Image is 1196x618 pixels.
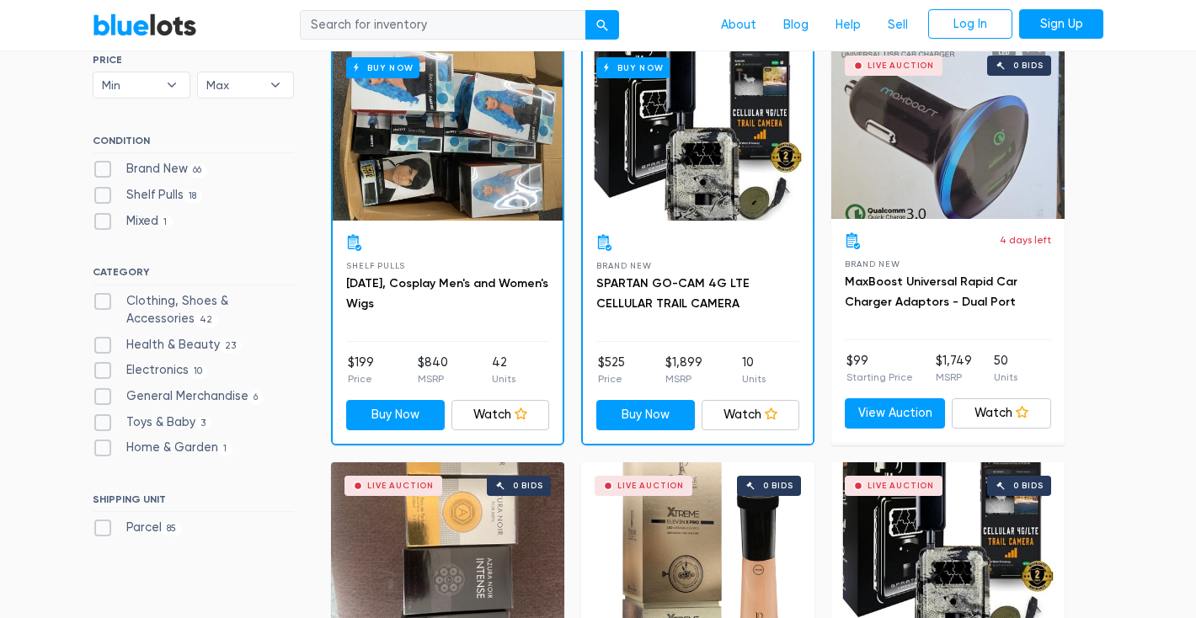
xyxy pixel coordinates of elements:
p: MSRP [936,370,972,385]
li: $99 [846,352,913,386]
div: Live Auction [868,61,934,70]
p: MSRP [665,371,702,386]
span: 1 [218,443,232,456]
div: 0 bids [1013,61,1044,70]
b: ▾ [258,72,293,98]
a: View Auction [845,398,945,429]
li: $525 [598,354,625,387]
h6: CATEGORY [93,266,294,285]
label: Electronics [93,361,208,380]
span: Shelf Pulls [346,261,405,270]
label: Clothing, Shoes & Accessories [93,292,294,328]
a: Live Auction 0 bids [831,42,1065,219]
li: $1,899 [665,354,702,387]
a: Buy Now [333,44,563,221]
label: Brand New [93,160,207,178]
h6: Buy Now [596,57,670,78]
div: 0 bids [763,482,793,490]
a: Buy Now [583,44,813,221]
span: 66 [188,164,207,178]
label: Parcel [93,519,182,537]
a: SPARTAN GO-CAM 4G LTE CELLULAR TRAIL CAMERA [596,276,750,311]
a: Watch [952,398,1052,429]
p: 4 days left [1000,232,1051,248]
li: $199 [348,354,374,387]
span: Brand New [845,259,900,269]
b: ▾ [154,72,190,98]
p: Units [994,370,1017,385]
p: Price [598,371,625,386]
span: 3 [195,417,211,430]
li: 50 [994,352,1017,386]
a: Blog [770,9,822,41]
a: Buy Now [596,400,695,430]
li: $840 [418,354,448,387]
label: Mixed [93,212,173,231]
a: MaxBoost Universal Rapid Car Charger Adaptors - Dual Port [845,274,1017,309]
li: 10 [742,354,766,387]
p: Units [492,371,515,386]
div: Live Auction [868,482,934,490]
a: Log In [928,9,1012,40]
span: Min [102,72,158,98]
span: Max [206,72,262,98]
p: Starting Price [846,370,913,385]
a: BlueLots [93,13,197,37]
span: 1 [158,216,173,229]
label: Health & Beauty [93,336,242,354]
a: Help [822,9,874,41]
h6: Buy Now [346,57,419,78]
a: [DATE], Cosplay Men's and Women's Wigs [346,276,548,311]
h6: CONDITION [93,135,294,153]
label: General Merchandise [93,387,264,406]
a: Watch [451,400,550,430]
span: 42 [195,314,218,328]
label: Home & Garden [93,439,232,457]
a: Sell [874,9,921,41]
div: 0 bids [1013,482,1044,490]
p: Units [742,371,766,386]
a: About [707,9,770,41]
label: Toys & Baby [93,413,211,432]
h6: PRICE [93,54,294,66]
p: Price [348,371,374,386]
div: Live Auction [617,482,684,490]
span: 6 [248,391,264,404]
li: 42 [492,354,515,387]
li: $1,749 [936,352,972,386]
span: 10 [189,365,208,379]
input: Search for inventory [300,10,586,40]
p: MSRP [418,371,448,386]
span: 23 [220,339,242,353]
div: Live Auction [367,482,434,490]
span: 85 [162,523,182,536]
h6: SHIPPING UNIT [93,493,294,512]
a: Buy Now [346,400,445,430]
span: Brand New [596,261,651,270]
label: Shelf Pulls [93,186,202,205]
div: 0 bids [513,482,543,490]
a: Sign Up [1019,9,1103,40]
span: 18 [184,189,202,203]
a: Watch [702,400,800,430]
